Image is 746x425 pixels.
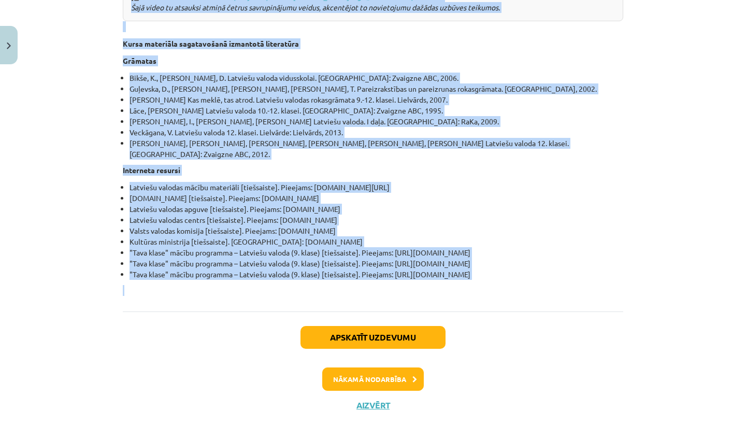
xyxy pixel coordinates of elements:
[130,73,623,83] li: Bikše, K., [PERSON_NAME], D. Latviešu valoda vidusskolai. [GEOGRAPHIC_DATA]: Zvaigzne ABC, 2006.
[322,367,424,391] button: Nākamā nodarbība
[130,182,623,193] li: Latviešu valodas mācību materiāli [tiešsaiste]. Pieejams: [DOMAIN_NAME][URL]
[130,225,623,236] li: Valsts valodas komisija [tiešsaiste]. Pieejams: [DOMAIN_NAME]
[130,204,623,215] li: Latviešu valodas apguve [tiešsaiste]. Pieejams: [DOMAIN_NAME]
[130,105,623,116] li: Lāce, [PERSON_NAME] Latviešu valoda 10.-12. klasei. [GEOGRAPHIC_DATA]: Zvaigzne ABC, 1995.
[7,42,11,49] img: icon-close-lesson-0947bae3869378f0d4975bcd49f059093ad1ed9edebbc8119c70593378902aed.svg
[123,56,156,65] strong: Grāmatas
[130,94,623,105] li: [PERSON_NAME] Kas meklē, tas atrod. Latviešu valodas rokasgrāmata 9.-12. klasei. Lielvārds, 2007.
[130,258,623,269] li: "Tava klase" mācību programma – Latviešu valoda (9. klase) [tiešsaiste]. Pieejams: [URL][DOMAIN_N...
[130,269,623,280] li: "Tava klase" mācību programma – Latviešu valoda (9. klase) [tiešsaiste]. Pieejams: [URL][DOMAIN_N...
[123,39,299,48] strong: Kursa materiāla sagatavošanā izmantotā literatūra
[123,165,180,175] strong: Interneta resursi
[130,236,623,247] li: Kultūras ministrija [tiešsaiste]. [GEOGRAPHIC_DATA]: [DOMAIN_NAME]
[130,247,623,258] li: "Tava klase" mācību programma – Latviešu valoda (9. klase) [tiešsaiste]. Pieejams: [URL][DOMAIN_N...
[130,193,623,204] li: [DOMAIN_NAME] [tiešsaiste]. Pieejams: [DOMAIN_NAME]
[300,326,446,349] button: Apskatīt uzdevumu
[130,83,623,94] li: Guļevska, D., [PERSON_NAME], [PERSON_NAME], [PERSON_NAME], T. Pareizrakstības un pareizrunas roka...
[130,215,623,225] li: Latviešu valodas centrs [tiešsaiste]. Pieejams: [DOMAIN_NAME]
[130,127,623,138] li: Veckāgana, V. Latviešu valoda 12. klasei. Lielvārde: Lielvārds, 2013.
[130,138,623,160] li: [PERSON_NAME], [PERSON_NAME], [PERSON_NAME], [PERSON_NAME], [PERSON_NAME], [PERSON_NAME] Latviešu...
[353,400,393,410] button: Aizvērt
[130,116,623,127] li: [PERSON_NAME], I., [PERSON_NAME], [PERSON_NAME] Latviešu valoda. I daļa. [GEOGRAPHIC_DATA]: RaKa,...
